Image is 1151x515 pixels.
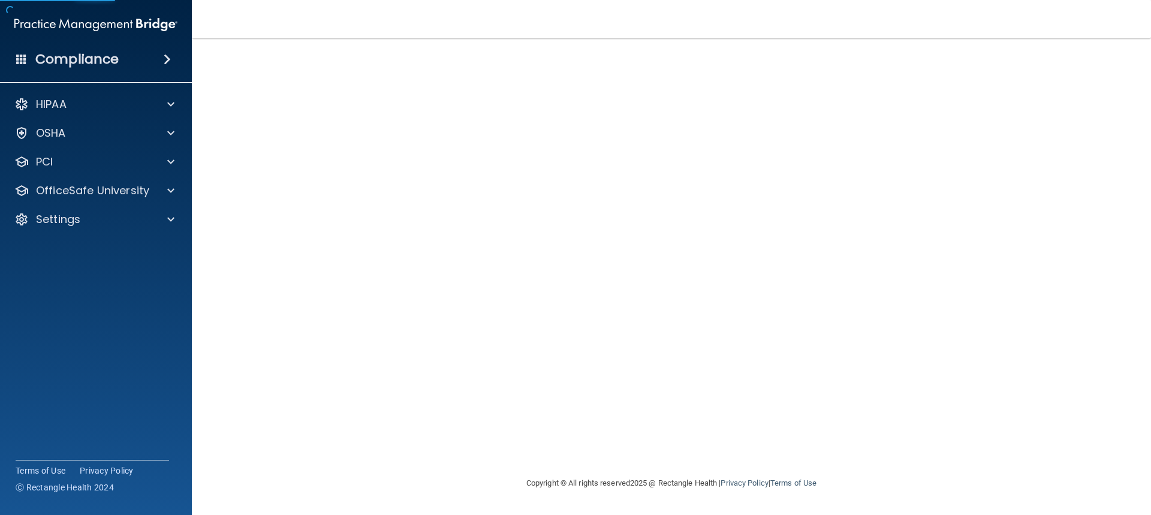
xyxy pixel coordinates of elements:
[14,126,174,140] a: OSHA
[14,97,174,112] a: HIPAA
[14,183,174,198] a: OfficeSafe University
[36,155,53,169] p: PCI
[770,478,816,487] a: Terms of Use
[80,465,134,477] a: Privacy Policy
[16,465,65,477] a: Terms of Use
[36,97,67,112] p: HIPAA
[14,212,174,227] a: Settings
[36,126,66,140] p: OSHA
[14,13,177,37] img: PMB logo
[721,478,768,487] a: Privacy Policy
[453,464,890,502] div: Copyright © All rights reserved 2025 @ Rectangle Health | |
[16,481,114,493] span: Ⓒ Rectangle Health 2024
[36,212,80,227] p: Settings
[35,51,119,68] h4: Compliance
[14,155,174,169] a: PCI
[36,183,149,198] p: OfficeSafe University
